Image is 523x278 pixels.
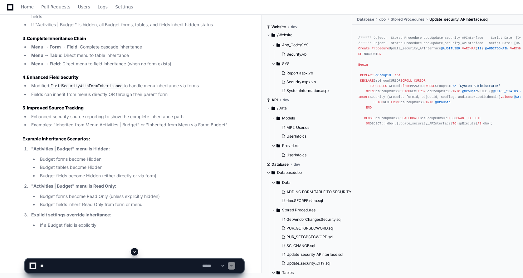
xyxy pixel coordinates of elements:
[357,17,374,22] span: Database
[276,114,280,122] svg: Directory
[401,89,410,93] span: FETCH
[358,95,370,99] span: Insert
[358,30,517,126] div: Update_security_APInterface ( ), ( ) NOCOUNT GetGroupCURSOR Groupid MP2Group Groupname GetGroupCU...
[286,217,341,222] span: GetVendorChangesSecurity.sql
[282,143,299,148] span: Providers
[477,122,481,125] span: AS
[271,113,347,123] button: Models
[458,84,501,88] span: 'System Administrator'
[462,89,477,93] span: @Groupid
[38,156,244,163] li: Budget forms become Hidden
[38,201,244,208] li: Budget fields inherit Read Only from form or menu
[271,59,347,69] button: SYS
[429,17,488,22] span: Update_security_APInterface.sql
[279,196,354,205] button: dbo.SECREF.data.sql
[452,89,460,93] span: INTO
[78,5,90,9] span: Users
[282,61,290,66] span: SYS
[27,36,86,41] strong: Complete Inheritance Chain
[279,78,344,86] button: Security.aspx.vb
[29,43,244,51] li: : Complete cascade inheritance
[358,52,364,56] span: SET
[358,63,368,66] span: Begin
[286,226,334,231] span: PUR_GETGPSECWORD.sql
[31,44,77,49] strong: Menu → Form → Field
[31,145,244,153] p: :
[41,5,70,9] span: Pull Requests
[271,31,275,39] svg: Directory
[38,172,244,179] li: Budget fields become Hidden (either directly or via form)
[279,86,344,95] button: SystemInformation.aspx
[286,88,330,93] span: SystemInformation.aspx
[452,122,456,125] span: TO
[271,24,286,29] span: Website
[283,98,289,103] span: dev
[276,179,280,186] svg: Directory
[403,84,410,88] span: from
[279,69,344,78] button: Report.aspx.vb
[279,241,349,250] button: SC_CHANGE.sql
[276,142,280,149] svg: Directory
[49,83,124,89] code: FieldSecurityWithFormInheritance
[277,106,287,111] span: /Data
[282,43,309,48] span: App_Code/SYS
[29,60,244,68] li: : Direct menu to field inheritance (when no form exists)
[286,243,315,248] span: SC_CHANGE.sql
[360,79,374,83] span: DECLARE
[286,235,333,240] span: PUR_SETGPSECWORD.sql
[286,153,306,158] span: UserInfo.cs
[391,100,399,104] span: FROM
[38,164,244,171] li: Budget tables become Hidden
[276,60,280,68] svg: Directory
[282,208,315,213] span: Stored Procedures
[286,79,316,84] span: Security.aspx.vb
[286,198,323,203] span: dbo.SECREF.data.sql
[378,52,381,56] span: ON
[372,47,389,50] span: Procedure
[414,79,426,83] span: CURSOR
[418,89,426,93] span: FROM
[266,103,347,113] button: /Data
[291,24,297,29] span: dev
[27,105,84,110] strong: Improved Source Tracking
[21,5,34,9] span: Home
[426,84,435,88] span: WHERE
[294,162,300,167] span: dev
[426,100,433,104] span: INTO
[271,162,289,167] span: Database
[286,52,306,57] span: Security.vb
[266,30,347,40] button: /Website
[115,5,133,9] span: Settings
[360,73,374,77] span: DECLARE
[277,33,292,38] span: /Website
[378,84,389,88] span: SELECT
[366,105,372,109] span: END
[277,170,302,175] span: Database/dbo
[27,74,79,80] strong: Enhanced Field Security
[441,47,460,50] span: @AUDITUSER
[271,178,352,188] button: Data
[286,134,306,139] span: UserInfo.cs
[374,100,383,104] span: FETCH
[22,74,244,80] h3: 4.
[31,183,115,189] strong: "Activities | Budget" menu is Read Only
[31,146,109,151] strong: "Activities | Budget" menu is Hidden
[276,41,280,49] svg: Directory
[452,84,456,88] span: <>
[401,116,420,120] span: DEALLOCATE
[447,116,452,120] span: END
[279,224,349,233] button: PUR_GETGPSECWORD.sql
[276,206,280,214] svg: Directory
[38,193,244,200] li: Budget forms become Read Only (unless explicitly hidden)
[31,212,110,217] strong: Explicit settings override inheritance
[370,84,375,88] span: FOR
[279,188,354,196] button: ADDING FORM TABLE TO SECURITY TABLE.sql
[286,190,370,195] span: ADDING FORM TABLE TO SECURITY TABLE.sql
[485,47,508,50] span: @AUDITDOMAIN
[375,73,391,77] span: @Groupid
[279,151,344,159] button: UserInfo.cs
[395,73,400,77] span: int
[364,116,374,120] span: CLOSE
[501,95,512,99] span: Values
[271,104,275,112] svg: Directory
